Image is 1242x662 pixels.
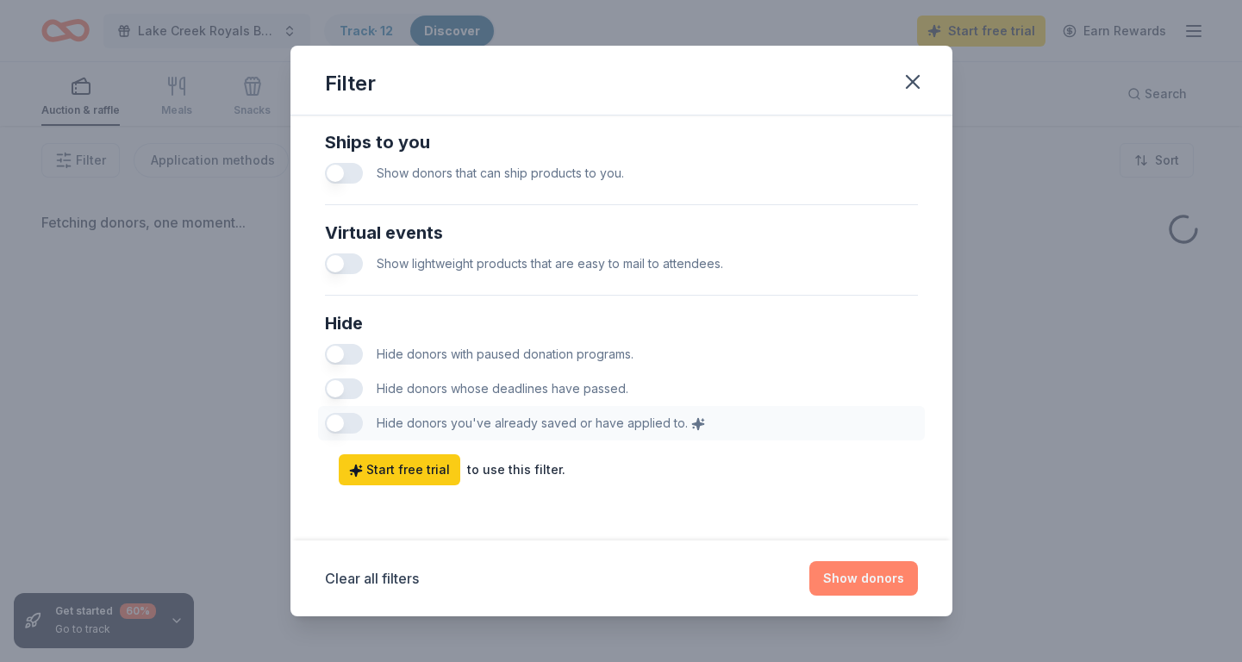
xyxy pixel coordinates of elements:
[377,165,624,180] span: Show donors that can ship products to you.
[377,381,628,396] span: Hide donors whose deadlines have passed.
[325,70,376,97] div: Filter
[349,459,450,480] span: Start free trial
[325,128,918,156] div: Ships to you
[325,568,419,589] button: Clear all filters
[325,219,918,247] div: Virtual events
[809,561,918,596] button: Show donors
[325,309,918,337] div: Hide
[467,459,565,480] div: to use this filter.
[377,347,633,361] span: Hide donors with paused donation programs.
[377,256,723,271] span: Show lightweight products that are easy to mail to attendees.
[339,454,460,485] a: Start free trial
